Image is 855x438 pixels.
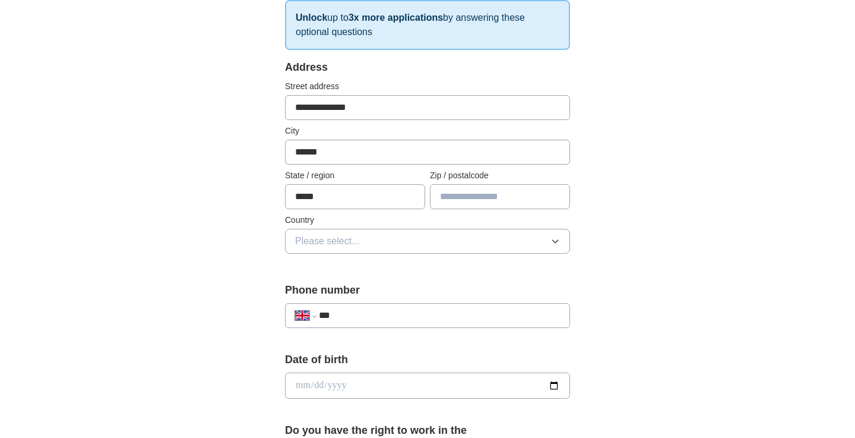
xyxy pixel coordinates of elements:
[295,234,360,248] span: Please select...
[285,352,570,368] label: Date of birth
[285,125,570,137] label: City
[349,12,443,23] strong: 3x more applications
[285,214,570,226] label: Country
[285,229,570,254] button: Please select...
[285,282,570,298] label: Phone number
[285,169,425,182] label: State / region
[285,80,570,93] label: Street address
[430,169,570,182] label: Zip / postalcode
[285,59,570,75] div: Address
[296,12,327,23] strong: Unlock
